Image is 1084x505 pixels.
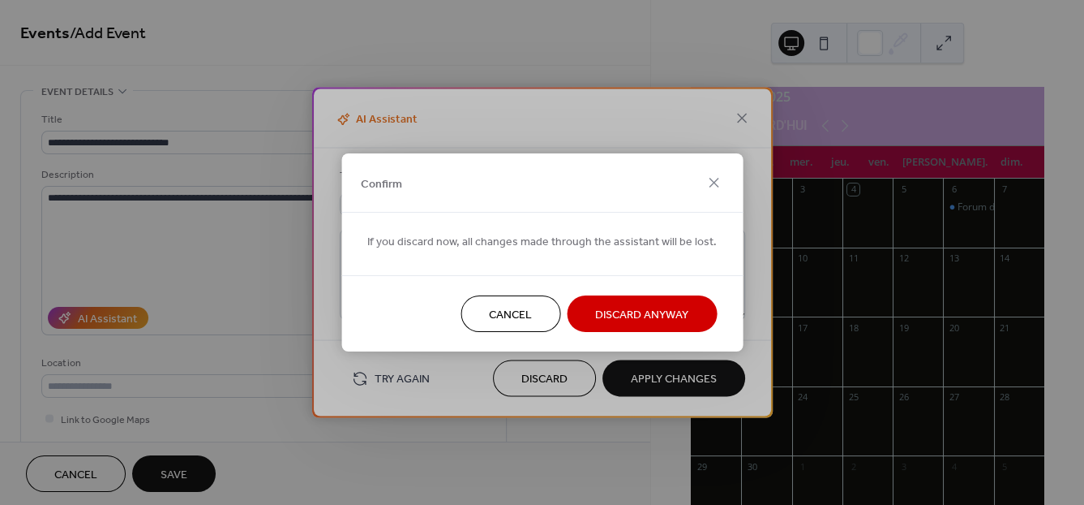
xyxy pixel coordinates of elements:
[367,234,717,251] span: If you discard now, all changes made through the assistant will be lost.
[461,296,560,332] button: Cancel
[595,307,688,324] span: Discard Anyway
[489,307,532,324] span: Cancel
[567,296,717,332] button: Discard Anyway
[361,175,402,192] span: Confirm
